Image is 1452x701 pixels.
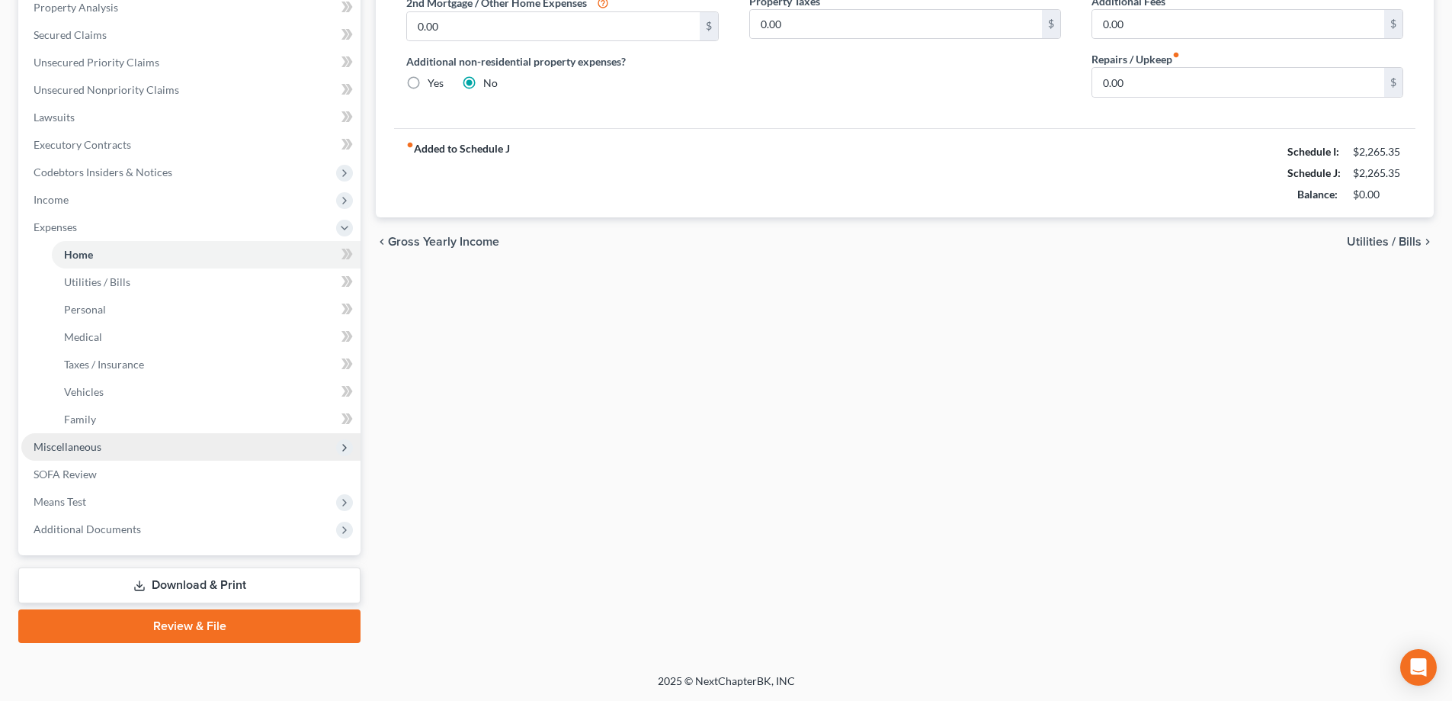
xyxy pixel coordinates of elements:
input: -- [1092,68,1384,97]
span: Codebtors Insiders & Notices [34,166,172,178]
input: -- [1092,10,1384,39]
span: Medical [64,330,102,343]
span: Taxes / Insurance [64,358,144,371]
a: Unsecured Priority Claims [21,49,361,76]
a: Lawsuits [21,104,361,131]
a: Vehicles [52,378,361,406]
input: -- [750,10,1042,39]
a: Medical [52,323,361,351]
input: -- [407,12,699,41]
a: Executory Contracts [21,131,361,159]
strong: Schedule I: [1287,145,1339,158]
div: $ [1384,68,1402,97]
a: Secured Claims [21,21,361,49]
span: Personal [64,303,106,316]
span: Property Analysis [34,1,118,14]
span: Utilities / Bills [64,275,130,288]
a: Download & Print [18,568,361,603]
div: $0.00 [1353,187,1403,202]
span: Vehicles [64,385,104,398]
a: Personal [52,296,361,323]
span: Expenses [34,220,77,233]
a: Unsecured Nonpriority Claims [21,76,361,104]
span: SOFA Review [34,468,97,481]
span: Income [34,193,69,206]
strong: Balance: [1297,188,1338,201]
label: Repairs / Upkeep [1091,51,1180,67]
label: Yes [428,76,444,91]
span: Means Test [34,495,86,508]
div: $2,265.35 [1353,166,1403,181]
div: 2025 © NextChapterBK, INC [292,674,1161,701]
i: chevron_left [376,236,388,248]
a: Review & File [18,609,361,643]
a: Taxes / Insurance [52,351,361,378]
span: Family [64,413,96,426]
label: No [483,76,498,91]
span: Additional Documents [34,523,141,535]
span: Unsecured Priority Claims [34,56,159,69]
strong: Schedule J: [1287,166,1341,179]
button: chevron_left Gross Yearly Income [376,236,499,248]
strong: Added to Schedule J [406,141,510,205]
span: Secured Claims [34,28,107,41]
label: Additional non-residential property expenses? [406,53,718,69]
span: Unsecured Nonpriority Claims [34,83,179,96]
i: chevron_right [1422,236,1434,248]
span: Lawsuits [34,111,75,124]
span: Gross Yearly Income [388,236,499,248]
div: $ [1042,10,1060,39]
div: $ [1384,10,1402,39]
span: Executory Contracts [34,138,131,151]
a: Home [52,241,361,269]
div: $2,265.35 [1353,144,1403,159]
a: Family [52,406,361,433]
a: Utilities / Bills [52,269,361,296]
i: fiber_manual_record [1172,51,1180,59]
span: Utilities / Bills [1347,236,1422,248]
span: Home [64,248,93,261]
button: Utilities / Bills chevron_right [1347,236,1434,248]
i: fiber_manual_record [406,141,414,149]
a: SOFA Review [21,461,361,488]
div: Open Intercom Messenger [1400,649,1437,686]
div: $ [700,12,718,41]
span: Miscellaneous [34,440,101,453]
